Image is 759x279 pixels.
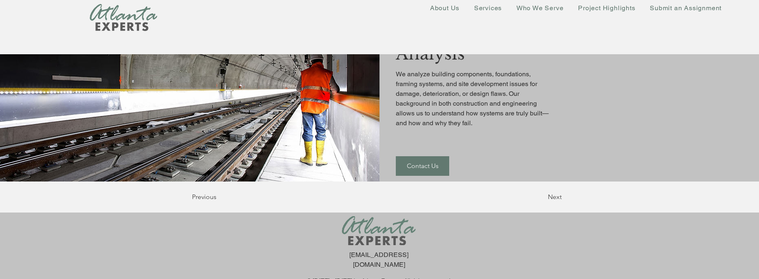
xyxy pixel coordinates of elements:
[192,193,216,201] span: Previous
[578,4,635,12] span: Project Highlights
[396,70,549,127] span: We analyze building components, foundations, framing systems, and site development issues for dam...
[407,162,439,170] span: Contact Us
[192,190,239,204] button: Previous
[474,4,502,12] span: Services
[650,4,721,12] span: Submit an Assignment
[396,156,449,176] a: Contact Us
[430,4,459,12] span: About Us
[517,190,562,204] button: Next
[349,251,408,268] a: [EMAIL_ADDRESS][DOMAIN_NAME]
[548,193,562,201] span: Next
[516,4,564,12] span: Who We Serve
[90,4,157,31] img: New Logo Transparent Background_edited.png
[342,216,416,245] img: New Logo Transparent Background_edited.png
